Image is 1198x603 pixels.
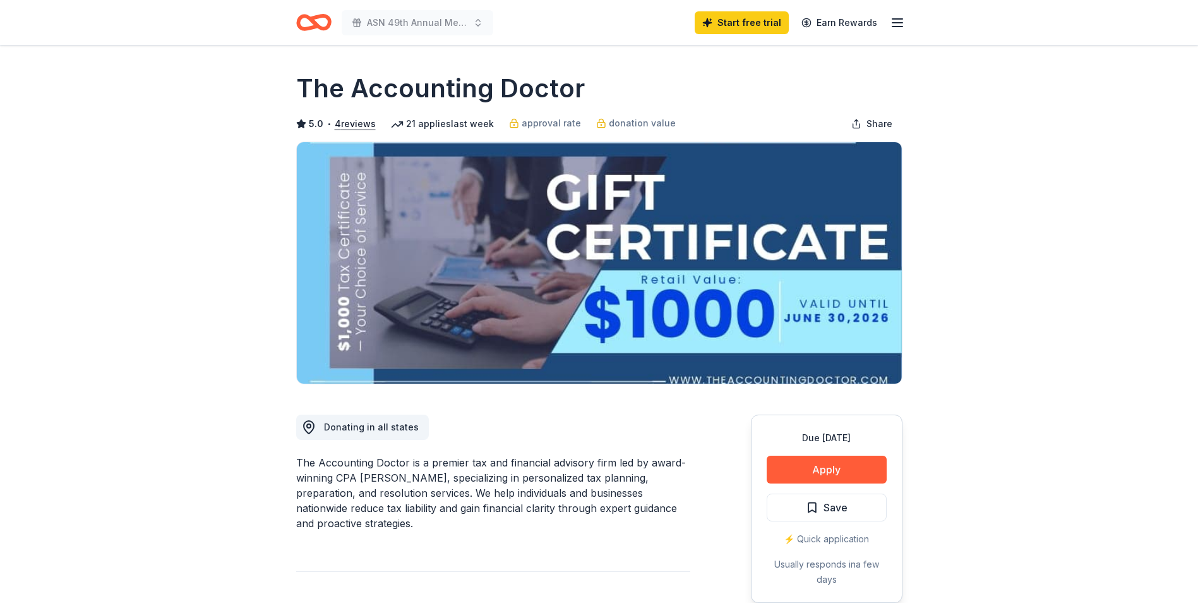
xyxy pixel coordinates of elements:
[391,116,494,131] div: 21 applies last week
[342,10,493,35] button: ASN 49th Annual Meeting
[767,494,887,521] button: Save
[324,422,419,432] span: Donating in all states
[866,116,892,131] span: Share
[297,142,902,384] img: Image for The Accounting Doctor
[767,456,887,484] button: Apply
[767,532,887,547] div: ⚡️ Quick application
[296,8,332,37] a: Home
[335,116,376,131] button: 4reviews
[767,557,887,587] div: Usually responds in a few days
[522,116,581,131] span: approval rate
[326,119,331,129] span: •
[695,11,789,34] a: Start free trial
[309,116,323,131] span: 5.0
[596,116,676,131] a: donation value
[296,455,690,531] div: The Accounting Doctor is a premier tax and financial advisory firm led by award-winning CPA [PERS...
[841,111,902,137] button: Share
[794,11,885,34] a: Earn Rewards
[296,71,585,106] h1: The Accounting Doctor
[609,116,676,131] span: donation value
[509,116,581,131] a: approval rate
[767,430,887,446] div: Due [DATE]
[824,499,848,516] span: Save
[367,15,468,30] span: ASN 49th Annual Meeting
